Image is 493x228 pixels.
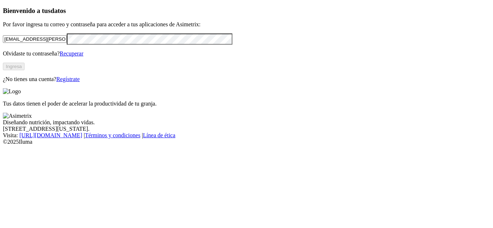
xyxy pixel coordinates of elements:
[3,76,490,82] p: ¿No tienes una cuenta?
[3,63,25,70] button: Ingresa
[51,7,66,14] span: datos
[3,21,490,28] p: Por favor ingresa tu correo y contraseña para acceder a tus aplicaciones de Asimetrix:
[3,113,32,119] img: Asimetrix
[143,132,175,138] a: Línea de ética
[56,76,80,82] a: Regístrate
[3,7,490,15] h3: Bienvenido a tus
[19,132,82,138] a: [URL][DOMAIN_NAME]
[3,139,490,145] div: © 2025 Iluma
[3,132,490,139] div: Visita : | |
[3,126,490,132] div: [STREET_ADDRESS][US_STATE].
[3,88,21,95] img: Logo
[3,119,490,126] div: Diseñando nutrición, impactando vidas.
[3,35,67,43] input: Tu correo
[3,100,490,107] p: Tus datos tienen el poder de acelerar la productividad de tu granja.
[60,50,83,57] a: Recuperar
[85,132,140,138] a: Términos y condiciones
[3,50,490,57] p: Olvidaste tu contraseña?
